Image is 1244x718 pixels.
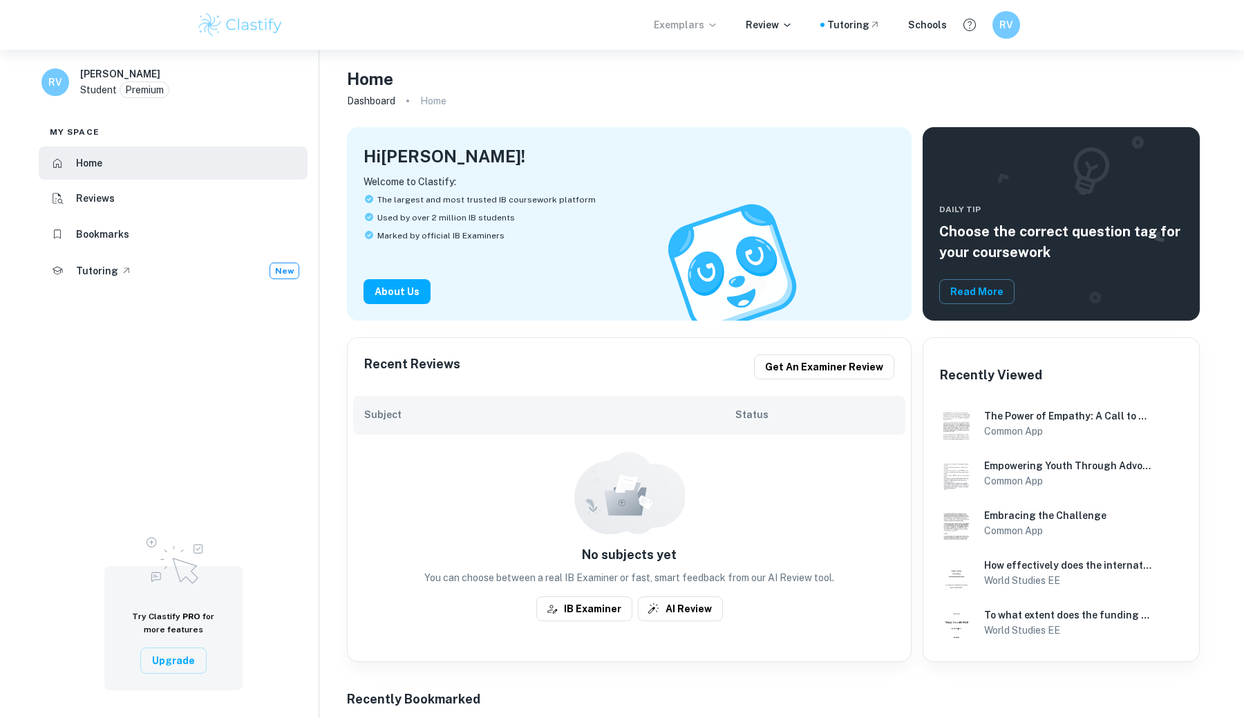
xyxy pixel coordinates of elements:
h6: World Studies EE [984,573,1152,588]
a: undefined Common App example thumbnail: Embracing the ChallengeEmbracing the Challenge Common App [934,501,1188,545]
h6: The Power of Empathy: A Call to Action [984,408,1152,424]
h6: Try Clastify for more features [121,610,226,636]
button: IB Examiner [536,596,632,621]
p: Student [80,82,117,97]
a: World Studies EE example thumbnail: How effectively does the international rHow effectively does ... [934,551,1188,595]
h6: Bookmarks [76,227,129,242]
img: undefined Common App example thumbnail: The Power of Empathy: A Call to Action [940,407,973,440]
h6: No subjects yet [353,545,905,565]
button: Read More [939,279,1015,304]
span: Marked by official IB Examiners [377,229,505,242]
a: Tutoring [827,17,880,32]
button: Help and Feedback [958,13,981,37]
a: Dashboard [347,91,395,111]
h6: To what extent does the funding for football affect other sports? [984,607,1152,623]
h6: Home [76,155,102,171]
h6: RV [48,75,64,90]
h6: Tutoring [76,263,118,278]
img: undefined Common App example thumbnail: Embracing the Challenge [940,507,973,540]
h6: Recent Reviews [364,355,460,379]
p: Premium [125,82,164,97]
button: AI Review [638,596,723,621]
button: Upgrade [140,648,207,674]
a: undefined Common App example thumbnail: Empowering Youth Through Advocacy: My JoEmpowering Youth ... [934,451,1188,495]
a: World Studies EE example thumbnail: To what extent does the funding for footTo what extent does t... [934,601,1188,645]
button: RV [992,11,1020,39]
span: Daily Tip [939,203,1183,216]
h6: Embracing the Challenge [984,508,1152,523]
h6: Reviews [76,191,115,206]
p: Home [420,93,446,108]
a: Schools [908,17,947,32]
h6: Recently Viewed [940,366,1042,385]
h6: Empowering Youth Through Advocacy: My Journey Toward Racial Equality [984,458,1152,473]
h4: Hi [PERSON_NAME] ! [364,144,525,169]
h6: [PERSON_NAME] [80,66,160,82]
h6: How effectively does the international regulatory framework of the UN COPUOS contribute towards s... [984,558,1152,573]
img: Upgrade to Pro [139,529,208,588]
a: Reviews [39,182,308,216]
h6: RV [999,17,1015,32]
p: Review [746,17,793,32]
h4: Home [347,66,393,91]
h6: Subject [364,407,735,422]
span: My space [50,126,100,138]
h5: Choose the correct question tag for your coursework [939,221,1183,263]
a: TutoringNew [39,254,308,288]
a: undefined Common App example thumbnail: The Power of Empathy: A Call to ActionThe Power of Empath... [934,401,1188,446]
button: Get an examiner review [754,355,894,379]
span: New [270,265,299,277]
p: Welcome to Clastify: [364,174,895,189]
img: undefined Common App example thumbnail: Empowering Youth Through Advocacy: My Jo [940,457,973,490]
button: About Us [364,279,431,304]
p: You can choose between a real IB Examiner or fast, smart feedback from our AI Review tool. [353,570,905,585]
img: World Studies EE example thumbnail: To what extent does the funding for foot [940,606,973,639]
span: The largest and most trusted IB coursework platform [377,193,596,206]
a: Bookmarks [39,218,308,251]
h6: Common App [984,473,1152,489]
h6: Common App [984,424,1152,439]
img: Clastify logo [196,11,284,39]
a: Home [39,147,308,180]
h6: World Studies EE [984,623,1152,638]
img: World Studies EE example thumbnail: How effectively does the international r [940,556,973,589]
h6: Recently Bookmarked [347,690,480,709]
span: Used by over 2 million IB students [377,211,515,224]
p: Exemplars [654,17,718,32]
h6: Status [735,407,894,422]
span: PRO [182,612,200,621]
h6: Common App [984,523,1152,538]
